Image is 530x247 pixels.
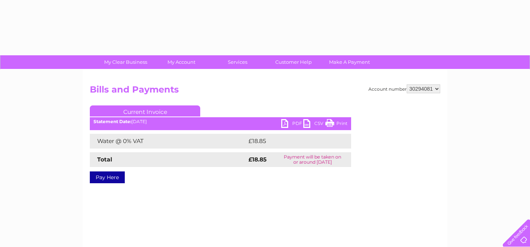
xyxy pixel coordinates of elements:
[207,55,268,69] a: Services
[303,119,325,130] a: CSV
[90,171,125,183] a: Pay Here
[368,84,440,93] div: Account number
[325,119,347,130] a: Print
[274,152,351,167] td: Payment will be taken on or around [DATE]
[90,105,200,116] a: Current Invoice
[248,156,266,163] strong: £18.85
[95,55,156,69] a: My Clear Business
[97,156,112,163] strong: Total
[263,55,324,69] a: Customer Help
[319,55,380,69] a: Make A Payment
[90,134,247,149] td: Water @ 0% VAT
[90,119,351,124] div: [DATE]
[151,55,212,69] a: My Account
[247,134,336,149] td: £18.85
[90,84,440,98] h2: Bills and Payments
[281,119,303,130] a: PDF
[93,119,131,124] b: Statement Date:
